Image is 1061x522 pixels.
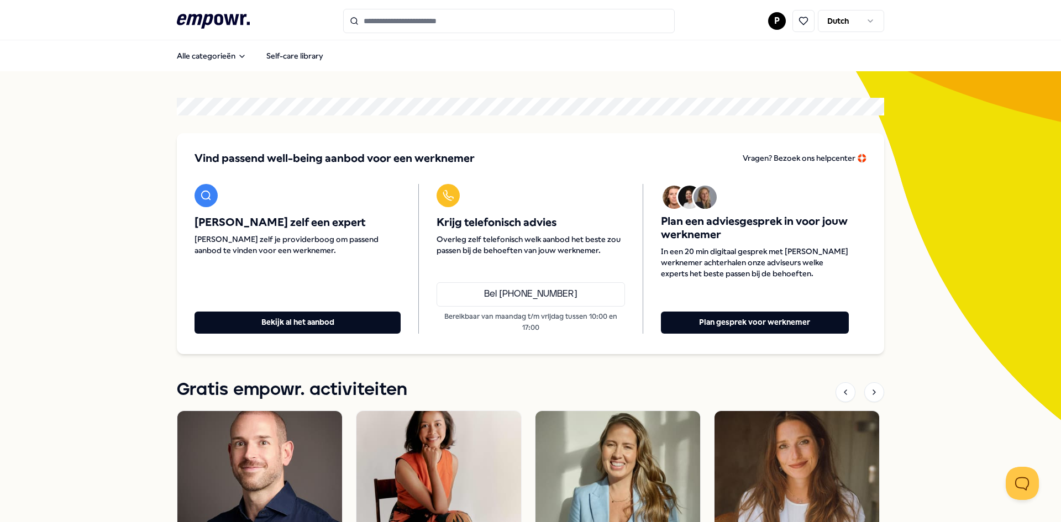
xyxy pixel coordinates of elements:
iframe: Help Scout Beacon - Open [1006,467,1039,500]
button: Alle categorieën [168,45,255,67]
span: In een 20 min digitaal gesprek met [PERSON_NAME] werknemer achterhalen onze adviseurs welke exper... [661,246,849,279]
button: P [768,12,786,30]
span: Krijg telefonisch advies [437,216,624,229]
span: [PERSON_NAME] zelf een expert [195,216,401,229]
nav: Main [168,45,332,67]
button: Bekijk al het aanbod [195,312,401,334]
span: Plan een adviesgesprek in voor jouw werknemer [661,215,849,241]
a: Vragen? Bezoek ons helpcenter 🛟 [743,151,866,166]
a: Bel [PHONE_NUMBER] [437,282,624,307]
span: Overleg zelf telefonisch welk aanbod het beste zou passen bij de behoeften van jouw werknemer. [437,234,624,256]
p: Bereikbaar van maandag t/m vrijdag tussen 10:00 en 17:00 [437,311,624,334]
span: Vind passend well-being aanbod voor een werknemer [195,151,475,166]
span: [PERSON_NAME] zelf je providerboog om passend aanbod te vinden voor een werknemer. [195,234,401,256]
img: Avatar [678,186,701,209]
span: Vragen? Bezoek ons helpcenter 🛟 [743,154,866,162]
button: Plan gesprek voor werknemer [661,312,849,334]
a: Self-care library [258,45,332,67]
img: Avatar [694,186,717,209]
h1: Gratis empowr. activiteiten [177,376,407,404]
img: Avatar [663,186,686,209]
input: Search for products, categories or subcategories [343,9,675,33]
